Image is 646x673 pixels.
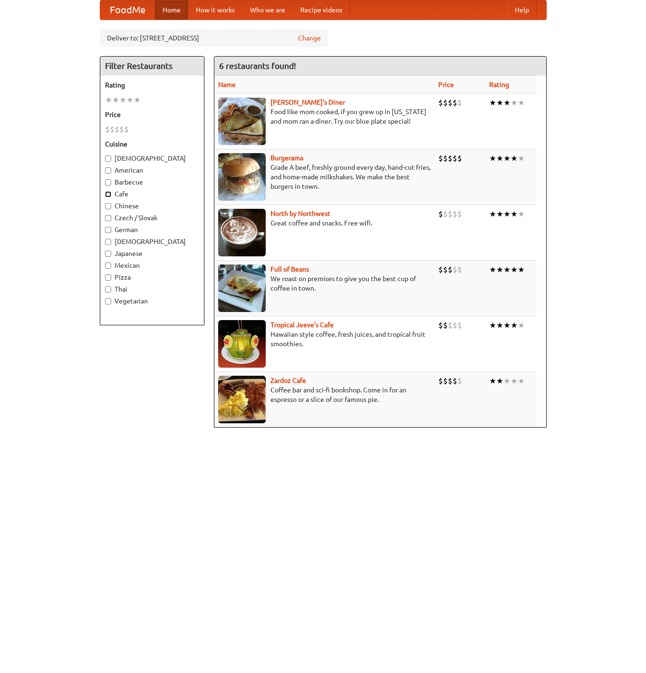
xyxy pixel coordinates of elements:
[457,376,462,386] li: $
[105,80,199,90] h5: Rating
[242,0,293,20] a: Who we are
[507,0,537,20] a: Help
[105,189,199,199] label: Cafe
[443,98,448,108] li: $
[453,153,457,164] li: $
[503,264,511,275] li: ★
[100,29,328,47] div: Deliver to: [STREET_ADDRESS]
[503,376,511,386] li: ★
[270,98,345,106] a: [PERSON_NAME]'s Diner
[518,153,525,164] li: ★
[134,95,141,105] li: ★
[518,98,525,108] li: ★
[489,98,496,108] li: ★
[443,376,448,386] li: $
[115,124,119,135] li: $
[105,215,111,221] input: Czech / Slovak
[293,0,350,20] a: Recipe videos
[518,376,525,386] li: ★
[511,98,518,108] li: ★
[105,179,111,185] input: Barbecue
[119,95,126,105] li: ★
[105,191,111,197] input: Cafe
[105,213,199,223] label: Czech / Slovak
[489,264,496,275] li: ★
[438,209,443,219] li: $
[219,61,296,70] ng-pluralize: 6 restaurants found!
[218,209,266,256] img: north.jpg
[438,153,443,164] li: $
[457,264,462,275] li: $
[105,251,111,257] input: Japanese
[105,296,199,306] label: Vegetarian
[489,376,496,386] li: ★
[105,227,111,233] input: German
[105,274,111,281] input: Pizza
[448,264,453,275] li: $
[496,153,503,164] li: ★
[438,98,443,108] li: $
[105,284,199,294] label: Thai
[503,320,511,331] li: ★
[489,320,496,331] li: ★
[457,98,462,108] li: $
[105,95,112,105] li: ★
[105,239,111,245] input: [DEMOGRAPHIC_DATA]
[100,0,155,20] a: FoodMe
[453,320,457,331] li: $
[496,98,503,108] li: ★
[438,376,443,386] li: $
[443,153,448,164] li: $
[112,95,119,105] li: ★
[105,110,199,119] h5: Price
[298,33,321,43] a: Change
[218,385,431,404] p: Coffee bar and sci-fi bookshop. Come in for an espresso or a slice of our famous pie.
[105,286,111,293] input: Thai
[105,177,199,187] label: Barbecue
[270,321,334,329] a: Tropical Jeeve's Cafe
[438,264,443,275] li: $
[448,209,453,219] li: $
[105,249,199,258] label: Japanese
[105,124,110,135] li: $
[511,376,518,386] li: ★
[218,320,266,368] img: jeeves.jpg
[270,154,303,162] a: Burgerama
[105,298,111,304] input: Vegetarian
[511,264,518,275] li: ★
[453,98,457,108] li: $
[453,264,457,275] li: $
[218,274,431,293] p: We roast on premises to give you the best cup of coffee in town.
[457,209,462,219] li: $
[503,98,511,108] li: ★
[155,0,188,20] a: Home
[105,201,199,211] label: Chinese
[110,124,115,135] li: $
[119,124,124,135] li: $
[448,320,453,331] li: $
[448,376,453,386] li: $
[496,209,503,219] li: ★
[218,376,266,423] img: zardoz.jpg
[218,264,266,312] img: beans.jpg
[453,209,457,219] li: $
[448,98,453,108] li: $
[218,218,431,228] p: Great coffee and snacks. Free wifi.
[218,163,431,191] p: Grade A beef, freshly ground every day, hand-cut fries, and home-made milkshakes. We make the bes...
[218,107,431,126] p: Food like mom cooked, if you grew up in [US_STATE] and mom ran a diner. Try our blue plate special!
[518,209,525,219] li: ★
[218,81,236,88] a: Name
[270,210,330,217] b: North by Northwest
[511,153,518,164] li: ★
[443,264,448,275] li: $
[511,320,518,331] li: ★
[270,377,306,384] a: Zardoz Cafe
[503,209,511,219] li: ★
[188,0,242,20] a: How it works
[518,320,525,331] li: ★
[105,225,199,234] label: German
[453,376,457,386] li: $
[105,273,199,282] label: Pizza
